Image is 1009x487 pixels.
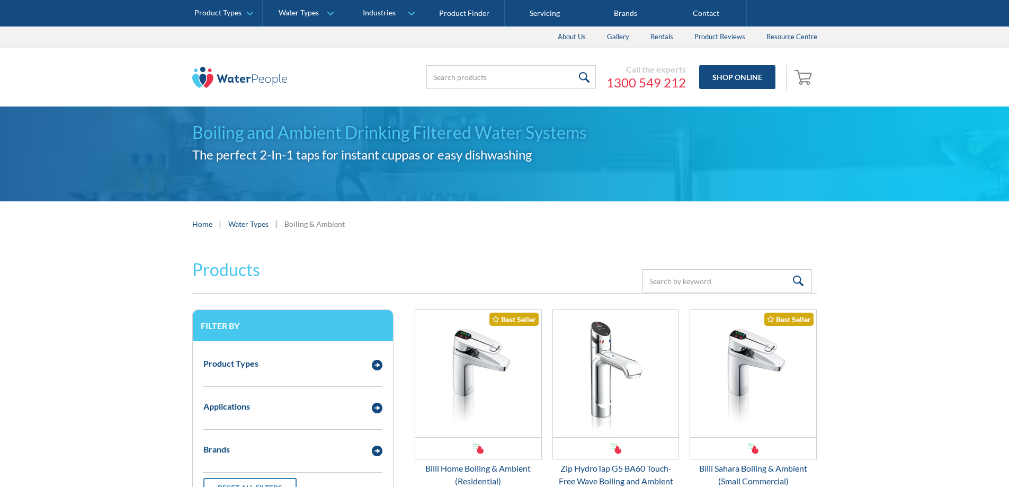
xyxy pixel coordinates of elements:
div: | [274,217,279,230]
img: Billi Home Boiling & Ambient (Residential) [415,310,541,437]
h2: Products [192,257,260,282]
div: | [218,217,223,230]
a: Open empty cart [792,65,817,90]
div: Best Seller [489,313,539,326]
div: Boiling & Ambient [284,218,345,229]
img: Zip HydroTap G5 BA60 Touch-Free Wave Boiling and Ambient [553,310,679,437]
div: Industries [363,8,396,17]
input: Search products [426,65,596,89]
div: Water Types [279,8,319,17]
div: Call the experts [606,64,686,75]
img: shopping cart [794,68,815,85]
div: Product Types [203,357,258,370]
a: Gallery [596,26,640,48]
h2: The perfect 2-In-1 taps for instant cuppas or easy dishwashing [192,145,817,164]
input: Search by keyword [642,269,812,293]
img: Billi Sahara Boiling & Ambient (Small Commercial) [690,310,816,437]
h1: Boiling and Ambient Drinking Filtered Water Systems [192,120,817,145]
a: 1300 549 212 [606,75,686,91]
div: Brands [203,443,230,456]
div: Best Seller [764,313,814,326]
a: Home [192,218,212,229]
a: Resource Centre [756,26,828,48]
h3: Filter by [201,321,385,331]
div: Product Types [194,8,242,17]
a: Water Types [228,218,269,229]
img: The Water People [192,67,288,88]
a: Product Reviews [684,26,756,48]
a: Rentals [640,26,684,48]
div: Applications [203,400,250,413]
a: About Us [547,26,596,48]
a: Shop Online [699,65,775,89]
